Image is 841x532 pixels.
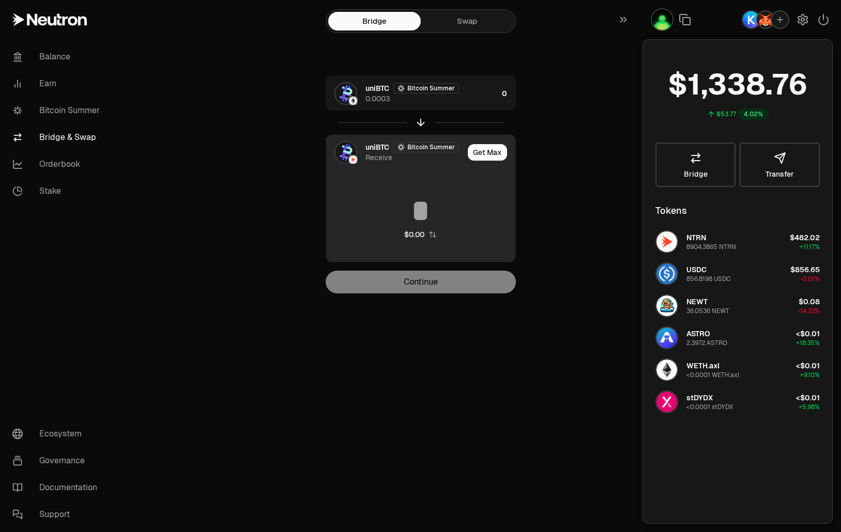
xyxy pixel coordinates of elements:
span: +11.17% [800,243,820,251]
span: USDC [686,265,707,274]
img: uniBTC Logo [335,83,356,104]
button: Get Max [468,144,507,161]
img: MetaMask [757,11,774,28]
img: Keplr [743,11,759,28]
button: USDC LogoUSDC856.8198 USDC$856.65-0.01% [649,258,826,289]
a: Support [4,501,112,528]
button: NTRN LogoNTRN8904.3865 NTRN$482.02+11.17% [649,226,826,257]
img: Neutron Logo [349,155,357,164]
img: WETH.axl Logo [656,359,677,380]
a: Ecosystem [4,420,112,447]
div: <0.0001 WETH.axl [686,371,739,379]
span: <$0.01 [796,329,820,338]
div: 0.0003 [365,93,390,104]
span: ASTRO [686,329,710,338]
button: Oldbloom [651,8,674,31]
img: stDYDX Logo [656,392,677,412]
a: Swap [421,12,513,30]
a: Stake [4,178,112,205]
div: uniBTC LogoEthereum LogoEthereum LogouniBTCBitcoin Summer0.0003 [326,76,498,111]
span: $0.08 [799,297,820,306]
button: Bitcoin Summer [393,142,458,152]
button: Transfer [740,143,820,187]
img: NTRN Logo [656,231,677,252]
button: KeplrMetaMask [742,10,789,29]
button: NEWT LogoNEWT36.0536 NEWT$0.08-14.33% [649,290,826,321]
a: Orderbook [4,151,112,178]
span: Transfer [766,170,794,178]
a: Bridge [655,143,736,187]
div: uniBTC LogoNeutron LogoNeutron LogouniBTCBitcoin SummerReceive [326,135,464,170]
div: <0.0001 stDYDX [686,403,733,411]
img: USDC Logo [656,263,677,284]
a: Documentation [4,474,112,501]
span: <$0.01 [796,361,820,370]
div: Tokens [655,204,687,218]
span: NTRN [686,233,706,242]
a: Balance [4,43,112,70]
span: uniBTC [365,142,389,152]
span: -14.33% [798,307,820,315]
a: Bridge [328,12,421,30]
img: Ethereum Logo [349,97,357,105]
div: Receive [365,152,392,163]
a: Governance [4,447,112,474]
div: $53.77 [716,110,736,118]
button: $0.00 [404,229,437,240]
div: 856.8198 USDC [686,275,730,283]
a: Earn [4,70,112,97]
a: Bridge & Swap [4,124,112,151]
div: 0 [502,76,515,111]
img: uniBTC Logo [335,142,356,163]
img: ASTRO Logo [656,327,677,348]
a: Bitcoin Summer [4,97,112,124]
button: uniBTC LogoEthereum LogoEthereum LogouniBTCBitcoin Summer0.00030 [326,76,515,111]
span: +18.35% [796,339,820,347]
img: Oldbloom [652,9,672,30]
img: NEWT Logo [656,295,677,316]
span: NEWT [686,297,708,306]
button: ASTRO LogoASTRO2.3972 ASTRO<$0.01+18.35% [649,322,826,353]
span: -0.01% [800,275,820,283]
button: Bitcoin Summer [393,83,458,93]
span: uniBTC [365,83,389,93]
div: $0.00 [404,229,424,240]
span: +9.10% [800,371,820,379]
div: 36.0536 NEWT [686,307,729,315]
div: 2.3972 ASTRO [686,339,727,347]
span: $856.65 [790,265,820,274]
button: stDYDX LogostDYDX<0.0001 stDYDX<$0.01+5.98% [649,386,826,417]
span: stDYDX [686,393,713,402]
span: +5.98% [799,403,820,411]
button: WETH.axl LogoWETH.axl<0.0001 WETH.axl<$0.01+9.10% [649,354,826,385]
span: <$0.01 [796,393,820,402]
div: 8904.3865 NTRN [686,243,736,251]
span: Bridge [684,170,708,178]
span: $482.02 [790,233,820,242]
span: WETH.axl [686,361,720,370]
div: 4.02% [738,108,769,120]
